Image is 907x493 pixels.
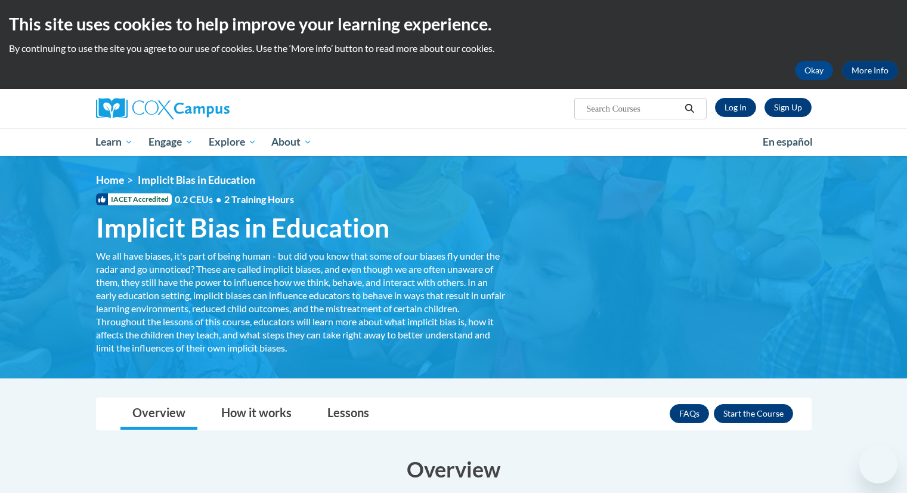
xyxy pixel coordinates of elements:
span: Implicit Bias in Education [138,174,255,186]
div: Main menu [78,128,829,156]
a: Cox Campus [96,98,323,119]
span: Engage [148,135,193,149]
p: By continuing to use the site you agree to our use of cookies. Use the ‘More info’ button to read... [9,42,898,55]
h3: Overview [96,454,812,484]
a: Register [764,98,812,117]
button: Okay [795,61,833,80]
a: Overview [120,398,197,430]
button: Enroll [714,404,793,423]
a: Home [96,174,124,186]
span: Implicit Bias in Education [96,212,389,244]
input: Search Courses [585,101,680,116]
a: Learn [88,128,141,156]
span: IACET Accredited [96,193,172,205]
span: • [216,193,221,205]
span: 2 Training Hours [224,193,294,205]
a: En español [755,130,821,155]
div: We all have biases, it's part of being human - but did you know that some of our biases fly under... [96,249,507,355]
a: Lessons [315,398,381,430]
h2: This site uses cookies to help improve your learning experience. [9,12,898,36]
span: Learn [95,135,133,149]
img: Cox Campus [96,98,230,119]
a: Log In [715,98,756,117]
a: About [264,128,320,156]
iframe: Button to launch messaging window [859,445,897,483]
span: En español [763,135,813,148]
a: FAQs [670,404,709,423]
button: Search [680,101,698,116]
span: 0.2 CEUs [175,193,294,206]
a: More Info [842,61,898,80]
span: About [271,135,312,149]
span: Explore [209,135,256,149]
a: Explore [201,128,264,156]
a: How it works [209,398,304,430]
a: Engage [141,128,201,156]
